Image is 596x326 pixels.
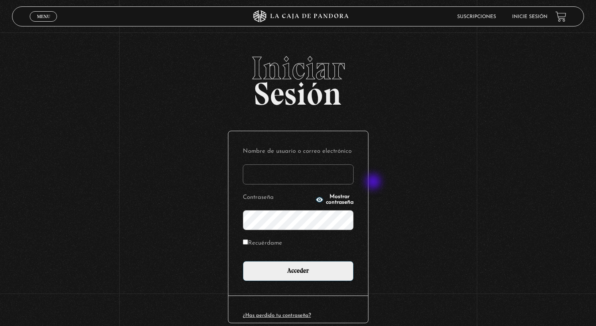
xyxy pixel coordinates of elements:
[243,261,354,281] input: Acceder
[243,192,313,204] label: Contraseña
[326,194,354,205] span: Mostrar contraseña
[243,146,354,158] label: Nombre de usuario o correo electrónico
[37,14,50,19] span: Menu
[34,21,53,26] span: Cerrar
[243,239,248,245] input: Recuérdame
[12,52,584,103] h2: Sesión
[512,14,547,19] a: Inicie sesión
[243,237,282,250] label: Recuérdame
[457,14,496,19] a: Suscripciones
[12,52,584,84] span: Iniciar
[555,11,566,22] a: View your shopping cart
[315,194,354,205] button: Mostrar contraseña
[243,313,311,318] a: ¿Has perdido tu contraseña?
